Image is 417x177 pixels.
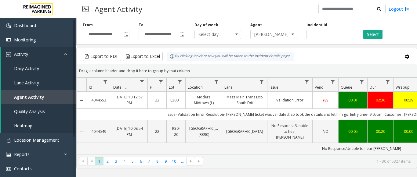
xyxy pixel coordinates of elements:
a: Collapse Details [77,129,86,134]
button: Select [363,30,383,39]
a: Heatmap [1,119,76,133]
a: Logout [389,6,409,12]
span: Monitoring [14,37,36,43]
span: Sortable [124,85,129,90]
a: Date Filter Menu [138,78,146,86]
a: Validation Error [271,97,309,103]
span: Page 4 [120,157,129,165]
span: Issue [270,85,278,90]
a: Location Filter Menu [212,78,221,86]
span: Dur [370,85,376,90]
span: Select day... [195,30,232,39]
a: Queue Filter Menu [358,78,366,86]
span: Reports [14,151,30,157]
span: Quality Analysis [14,108,45,114]
span: Page 7 [145,157,153,165]
a: Agent Activity [1,90,76,104]
span: Page 9 [161,157,170,165]
img: 'icon' [6,23,11,28]
a: Quality Analysis [1,104,76,119]
a: No Response/Unable to hear [PERSON_NAME] [271,123,309,140]
a: 00:20 [371,129,390,134]
a: 22 [151,97,163,103]
label: Agent [250,22,262,28]
div: Data table [77,78,417,154]
span: Toggle popup [178,30,185,39]
span: Page 8 [153,157,161,165]
img: infoIcon.svg [170,54,175,59]
a: [GEOGRAPHIC_DATA] (R390) [189,126,218,137]
span: Page 3 [112,157,120,165]
a: Modera Midtown (L) [189,94,218,106]
span: Toggle popup [122,30,129,39]
span: NO [323,129,328,134]
span: Go to the next page [188,159,193,164]
span: YES [322,97,328,103]
a: Issue Filter Menu [303,78,311,86]
a: [DATE] 10:12:57 PM [115,94,144,106]
img: 'icon' [6,52,11,57]
kendo-pager-info: 1 - 30 of 5327 items [207,159,411,164]
img: 'icon' [6,138,11,143]
span: Location [188,85,203,90]
a: NO [316,129,335,134]
span: Daily Activity [14,65,39,71]
label: To [139,22,143,28]
a: 4044553 [90,97,107,103]
span: Page 6 [137,157,145,165]
span: Page 2 [103,157,112,165]
a: YES [316,97,335,103]
span: Go to the last page [195,157,203,165]
a: 00:01 [342,97,364,103]
span: Page 10 [170,157,178,165]
span: Heatmap [14,123,32,129]
span: [PERSON_NAME] [251,30,288,39]
a: Collapse Details [77,98,86,103]
span: Activity [14,51,28,57]
button: Export to PDF [83,52,121,61]
a: H Filter Menu [157,78,165,86]
button: Export to Excel [123,52,163,61]
span: Dashboard [14,23,36,28]
span: Date [113,85,121,90]
span: Page 1 [95,157,103,165]
a: Mezz Main Trans Exit- South Exit [226,94,263,106]
label: Incident Id [306,22,327,28]
a: 22 [151,129,163,134]
a: [DATE] 10:08:54 PM [115,126,144,137]
label: Day of week [194,22,218,28]
a: 02:36 [371,97,390,103]
a: Id Filter Menu [101,78,110,86]
img: 'icon' [6,38,11,43]
a: Vend Filter Menu [329,78,337,86]
span: Go to the next page [187,157,195,165]
img: 'icon' [6,167,11,172]
h3: Agent Activity [92,2,145,16]
img: logout [404,6,409,12]
a: L20000500 [170,97,182,103]
img: 'icon' [6,152,11,157]
span: Location Management [14,137,59,143]
img: pageIcon [82,2,89,16]
a: Lane Activity [1,76,76,90]
span: Page 11 [178,157,187,165]
a: 4044549 [90,129,107,134]
span: Agent Activity [14,94,44,100]
span: Lane [224,85,233,90]
span: Queue [341,85,352,90]
span: Go to the last page [197,159,201,164]
label: From [83,22,93,28]
a: Dur Filter Menu [384,78,392,86]
a: 00:05 [342,129,364,134]
a: Activity [1,47,76,61]
div: By clicking Incident row you will be taken to the incident details page. [167,52,294,61]
a: Daily Activity [1,61,76,76]
span: Id [89,85,92,90]
span: Page 5 [129,157,137,165]
span: Contacts [14,166,32,172]
span: Wrapup [396,85,410,90]
div: Drag a column header and drop it here to group by that column [77,65,417,76]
